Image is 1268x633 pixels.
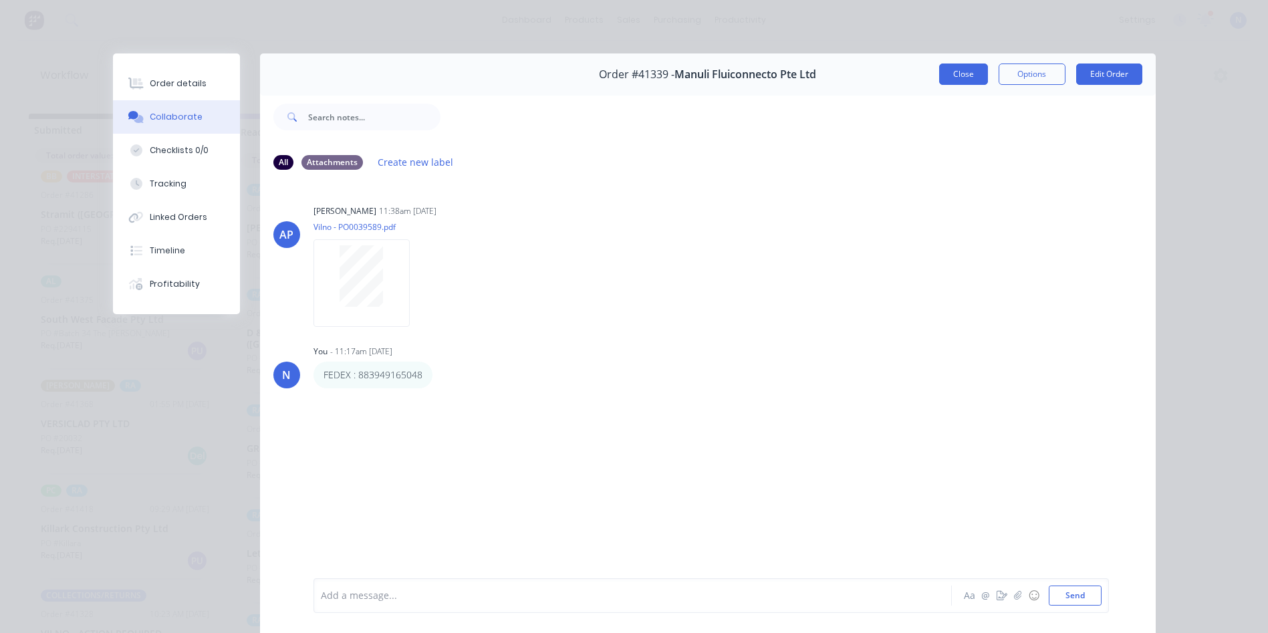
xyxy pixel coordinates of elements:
[282,367,291,383] div: N
[371,153,461,171] button: Create new label
[324,368,422,382] p: FEDEX : 883949165048
[150,78,207,90] div: Order details
[150,111,203,123] div: Collaborate
[113,134,240,167] button: Checklists 0/0
[113,267,240,301] button: Profitability
[113,67,240,100] button: Order details
[273,155,293,170] div: All
[962,588,978,604] button: Aa
[978,588,994,604] button: @
[150,178,186,190] div: Tracking
[301,155,363,170] div: Attachments
[113,234,240,267] button: Timeline
[999,64,1065,85] button: Options
[150,211,207,223] div: Linked Orders
[313,346,328,358] div: You
[150,278,200,290] div: Profitability
[113,100,240,134] button: Collaborate
[1049,586,1102,606] button: Send
[379,205,436,217] div: 11:38am [DATE]
[113,167,240,201] button: Tracking
[313,221,423,233] p: Vilno - PO0039589.pdf
[308,104,440,130] input: Search notes...
[939,64,988,85] button: Close
[113,201,240,234] button: Linked Orders
[599,68,674,81] span: Order #41339 -
[150,144,209,156] div: Checklists 0/0
[150,245,185,257] div: Timeline
[279,227,293,243] div: AP
[1076,64,1142,85] button: Edit Order
[674,68,816,81] span: Manuli Fluiconnecto Pte Ltd
[1026,588,1042,604] button: ☺
[330,346,392,358] div: - 11:17am [DATE]
[313,205,376,217] div: [PERSON_NAME]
